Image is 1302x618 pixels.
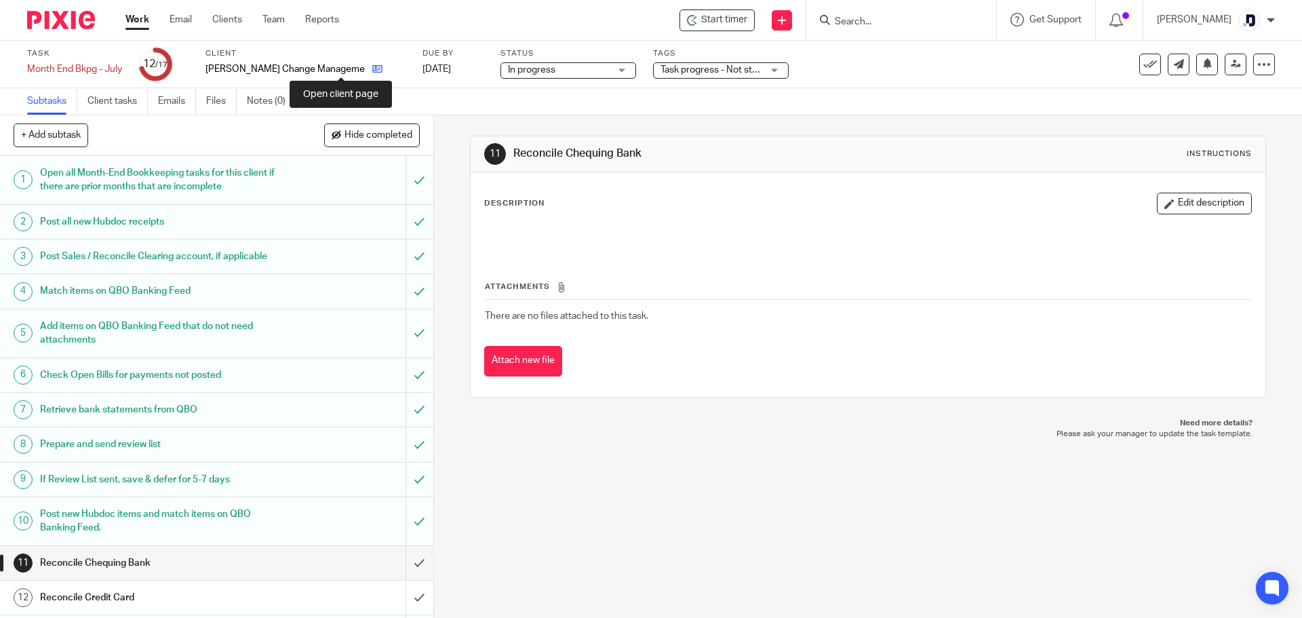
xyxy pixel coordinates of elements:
a: Files [206,88,237,115]
div: 9 [14,470,33,489]
div: 10 [14,511,33,530]
button: + Add subtask [14,123,88,147]
span: In progress [508,65,555,75]
div: Month End Bkpg - July [27,62,122,76]
label: Due by [422,48,484,59]
div: Instructions [1187,149,1252,159]
a: Work [125,13,149,26]
h1: If Review List sent, save & defer for 5-7 days [40,469,275,490]
p: [PERSON_NAME] [1157,13,1231,26]
div: 2 [14,212,33,231]
img: deximal_460x460_FB_Twitter.png [1238,9,1260,31]
h1: Post all new Hubdoc receipts [40,212,275,232]
a: Emails [158,88,196,115]
div: 7 [14,400,33,419]
div: 12 [143,56,167,72]
div: 6 [14,366,33,385]
h1: Reconcile Chequing Bank [513,147,897,161]
h1: Reconcile Chequing Bank [40,553,275,573]
p: Need more details? [484,418,1252,429]
div: 11 [14,554,33,573]
label: Client [205,48,406,59]
div: 11 [484,143,506,165]
h1: Post Sales / Reconcile Clearing account, if applicable [40,246,275,267]
span: Hide completed [344,130,412,141]
label: Task [27,48,122,59]
label: Status [500,48,636,59]
span: Get Support [1029,15,1082,24]
button: Hide completed [324,123,420,147]
h1: Prepare and send review list [40,434,275,455]
span: Attachments [485,283,550,290]
h1: Add items on QBO Banking Feed that do not need attachments [40,316,275,351]
div: 8 [14,435,33,454]
span: [DATE] [422,64,451,74]
p: Please ask your manager to update the task template. [484,429,1252,440]
h1: Reconcile Credit Card [40,587,275,608]
label: Tags [653,48,789,59]
h1: Match items on QBO Banking Feed [40,281,275,301]
h1: Post new Hubdoc items and match items on QBO Banking Feed. [40,504,275,539]
div: 5 [14,324,33,343]
span: There are no files attached to this task. [485,311,648,321]
a: Clients [212,13,242,26]
button: Attach new file [484,346,562,376]
a: Client tasks [87,88,148,115]
div: 12 [14,588,33,607]
input: Search [833,16,955,28]
small: /17 [155,61,167,69]
div: 3 [14,247,33,266]
a: Audit logs [307,88,359,115]
p: [PERSON_NAME] Change Management Inc [205,62,366,76]
a: Subtasks [27,88,77,115]
h1: Open all Month-End Bookkeeping tasks for this client if there are prior months that are incomplete [40,163,275,197]
span: Task progress - Not started + 2 [660,65,789,75]
p: Description [484,198,545,209]
button: Edit description [1157,193,1252,214]
a: Notes (0) [247,88,296,115]
div: 4 [14,282,33,301]
div: Turner Change Management Inc - Month End Bkpg - July [679,9,755,31]
a: Team [262,13,285,26]
span: Start timer [701,13,747,27]
h1: Check Open Bills for payments not posted [40,365,275,385]
img: Pixie [27,11,95,29]
div: 1 [14,170,33,189]
h1: Retrieve bank statements from QBO [40,400,275,420]
a: Reports [305,13,339,26]
a: Email [170,13,192,26]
